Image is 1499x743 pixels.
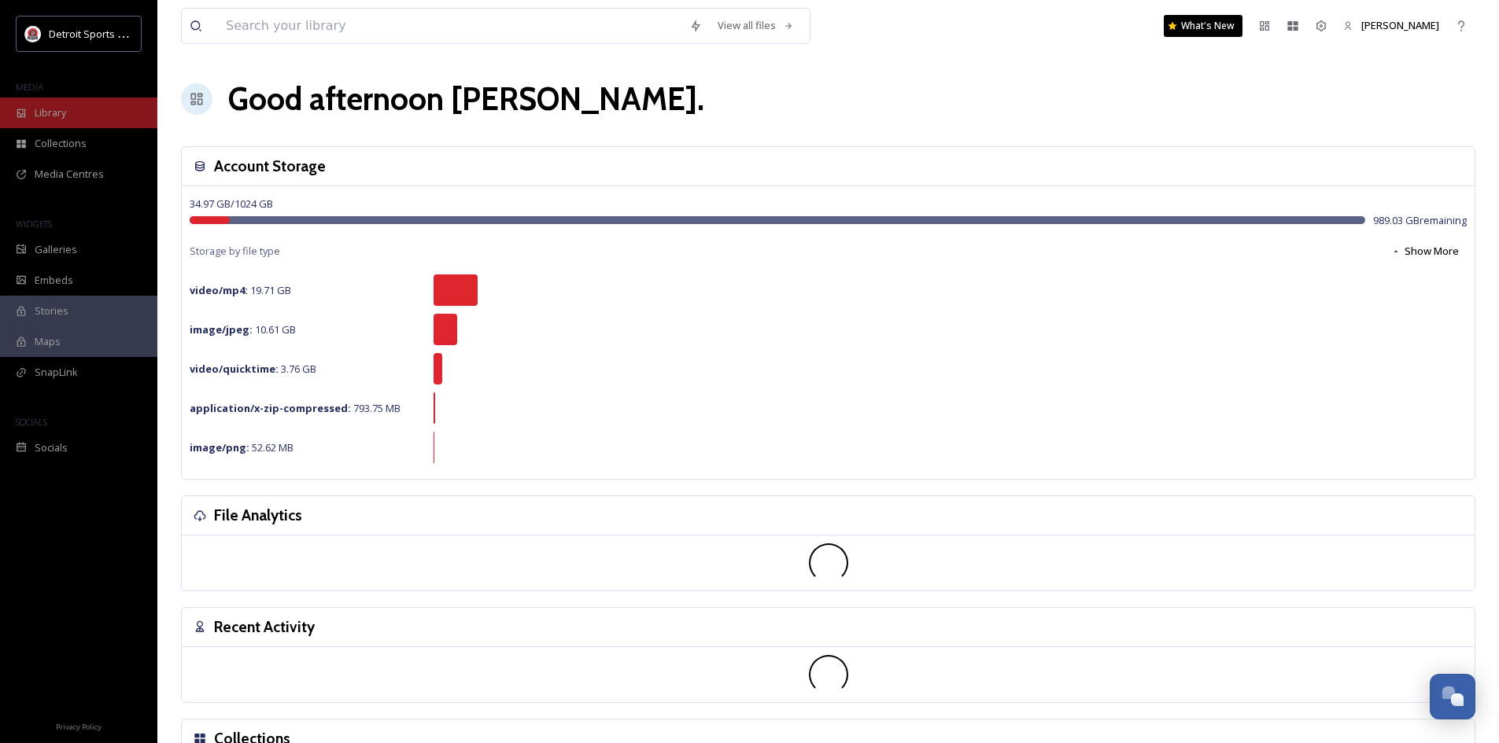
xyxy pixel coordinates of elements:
span: [PERSON_NAME] [1361,18,1439,32]
strong: video/quicktime : [190,362,279,376]
span: Detroit Sports Commission [49,26,175,41]
span: 19.71 GB [190,283,291,297]
span: 10.61 GB [190,322,296,337]
a: [PERSON_NAME] [1335,10,1447,41]
h3: Account Storage [214,155,326,178]
span: Stories [35,303,68,318]
button: Show More [1383,236,1467,267]
span: Storage by file type [190,244,280,259]
span: Privacy Policy [56,722,102,732]
span: MEDIA [16,81,43,93]
span: Socials [35,440,68,455]
span: WIDGETS [16,218,52,230]
span: Embeds [35,273,73,288]
span: Media Centres [35,167,104,182]
strong: video/mp4 : [190,283,248,297]
h3: Recent Activity [214,616,315,638]
input: Search your library [218,9,681,43]
button: Open Chat [1430,674,1475,719]
span: SnapLink [35,365,78,380]
strong: image/jpeg : [190,322,253,337]
span: Library [35,105,66,120]
span: 793.75 MB [190,401,401,415]
span: Collections [35,136,87,151]
strong: image/png : [190,440,249,454]
span: Galleries [35,242,77,257]
span: 52.62 MB [190,440,294,454]
span: 34.97 GB / 1024 GB [190,197,273,211]
span: SOCIALS [16,416,47,428]
img: crop.webp [25,26,41,42]
a: What's New [1164,15,1242,37]
span: Maps [35,334,61,349]
h3: File Analytics [214,504,302,527]
a: Privacy Policy [56,716,102,735]
h1: Good afternoon [PERSON_NAME] . [228,75,704,123]
span: 3.76 GB [190,362,316,376]
strong: application/x-zip-compressed : [190,401,351,415]
a: View all files [710,10,802,41]
span: 989.03 GB remaining [1373,213,1467,228]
